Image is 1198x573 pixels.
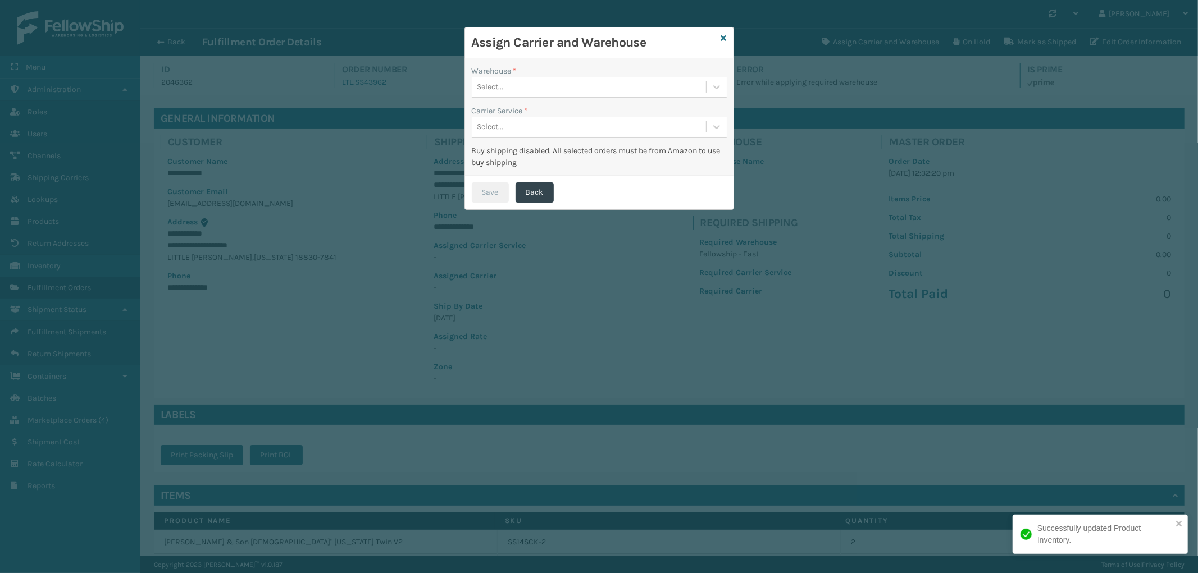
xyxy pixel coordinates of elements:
h3: Assign Carrier and Warehouse [472,34,717,51]
label: Warehouse [472,65,517,77]
div: Select... [477,81,504,93]
button: Save [472,182,509,203]
label: Carrier Service [472,105,528,117]
button: Back [516,182,554,203]
button: close [1176,519,1183,530]
div: Successfully updated Product Inventory. [1037,522,1172,546]
div: Buy shipping disabled. All selected orders must be from Amazon to use buy shipping [472,145,727,168]
div: Select... [477,121,504,133]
